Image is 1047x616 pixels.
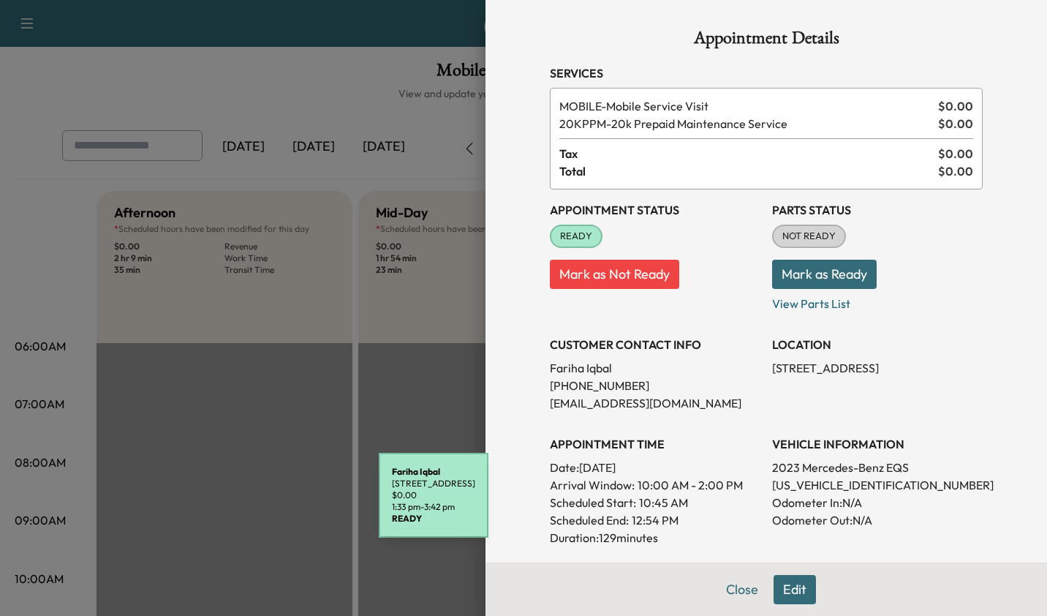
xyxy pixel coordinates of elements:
[772,511,983,529] p: Odometer Out: N/A
[938,162,973,180] span: $ 0.00
[550,377,760,394] p: [PHONE_NUMBER]
[772,435,983,453] h3: VEHICLE INFORMATION
[550,64,983,82] h3: Services
[638,476,743,494] span: 10:00 AM - 2:00 PM
[551,229,601,244] span: READY
[772,201,983,219] h3: Parts Status
[717,575,768,604] button: Close
[772,476,983,494] p: [US_VEHICLE_IDENTIFICATION_NUMBER]
[550,260,679,289] button: Mark as Not Ready
[938,97,973,115] span: $ 0.00
[550,336,760,353] h3: CUSTOMER CONTACT INFO
[938,115,973,132] span: $ 0.00
[639,494,688,511] p: 10:45 AM
[550,435,760,453] h3: APPOINTMENT TIME
[559,145,938,162] span: Tax
[632,511,679,529] p: 12:54 PM
[559,162,938,180] span: Total
[772,459,983,476] p: 2023 Mercedes-Benz EQS
[774,229,844,244] span: NOT READY
[774,575,816,604] button: Edit
[550,511,629,529] p: Scheduled End:
[559,97,932,115] span: Mobile Service Visit
[772,494,983,511] p: Odometer In: N/A
[772,336,983,353] h3: LOCATION
[938,145,973,162] span: $ 0.00
[772,359,983,377] p: [STREET_ADDRESS]
[550,476,760,494] p: Arrival Window:
[772,289,983,312] p: View Parts List
[772,260,877,289] button: Mark as Ready
[550,494,636,511] p: Scheduled Start:
[559,115,932,132] span: 20k Prepaid Maintenance Service
[550,359,760,377] p: Fariha Iqbal
[550,529,760,546] p: Duration: 129 minutes
[550,29,983,53] h1: Appointment Details
[550,201,760,219] h3: Appointment Status
[550,459,760,476] p: Date: [DATE]
[550,394,760,412] p: [EMAIL_ADDRESS][DOMAIN_NAME]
